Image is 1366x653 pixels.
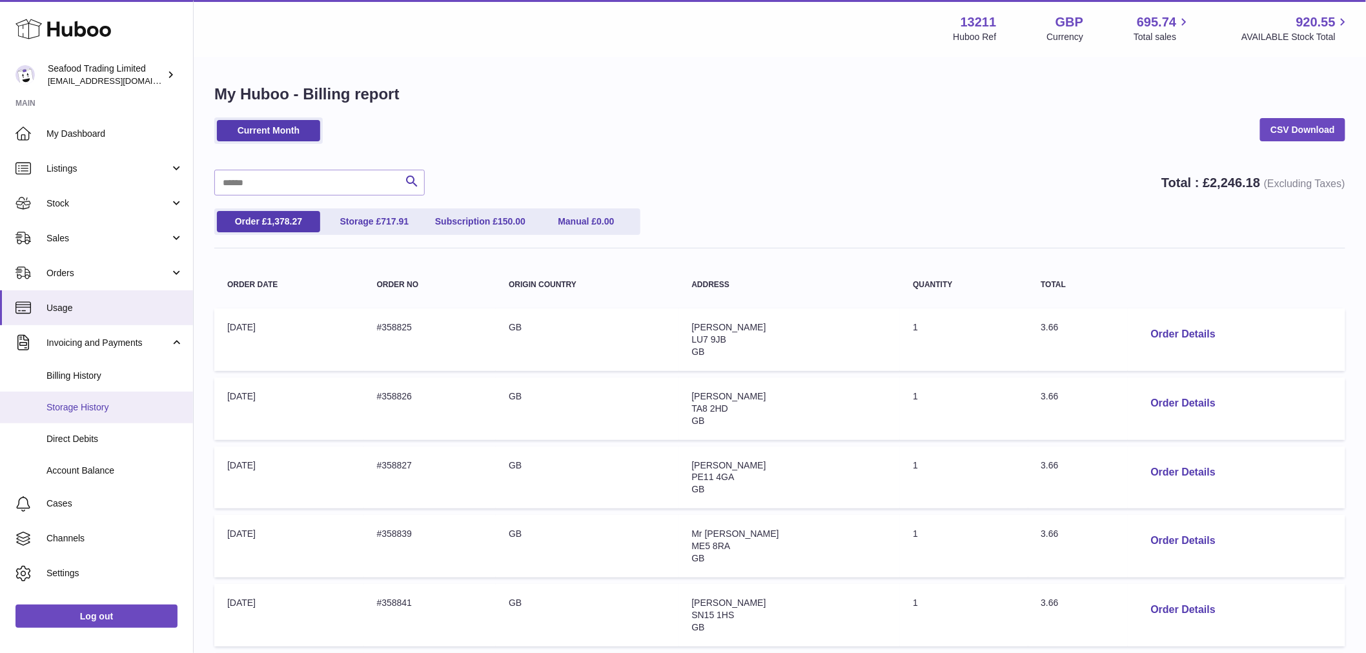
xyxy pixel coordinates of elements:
span: ME5 8RA [692,541,731,551]
a: CSV Download [1260,118,1345,141]
span: Invoicing and Payments [46,337,170,349]
span: Stock [46,197,170,210]
td: 1 [900,584,1028,647]
span: LU7 9JB [692,334,727,345]
strong: Total : £ [1161,176,1345,190]
span: Storage History [46,401,183,414]
span: [PERSON_NAME] [692,460,766,470]
span: Direct Debits [46,433,183,445]
th: Quantity [900,268,1028,302]
span: SN15 1HS [692,610,735,620]
span: 3.66 [1041,598,1059,608]
td: #358825 [364,308,496,371]
td: 1 [900,447,1028,509]
span: [EMAIL_ADDRESS][DOMAIN_NAME] [48,75,190,86]
td: 1 [900,377,1028,440]
a: Manual £0.00 [535,211,638,232]
td: GB [496,515,678,578]
td: #358839 [364,515,496,578]
td: [DATE] [214,515,364,578]
td: [DATE] [214,377,364,440]
span: 920.55 [1296,14,1336,31]
a: 695.74 Total sales [1134,14,1191,43]
td: [DATE] [214,308,364,371]
span: 3.66 [1041,528,1059,539]
th: Address [679,268,901,302]
div: Currency [1047,31,1084,43]
button: Order Details [1141,321,1226,348]
span: Cases [46,497,183,510]
a: Storage £717.91 [323,211,426,232]
td: [DATE] [214,447,364,509]
span: GB [692,553,705,563]
td: 1 [900,515,1028,578]
th: Total [1028,268,1128,302]
span: Usage [46,302,183,314]
td: GB [496,308,678,371]
span: AVAILABLE Stock Total [1241,31,1351,43]
span: 717.91 [381,216,409,226]
span: 695.74 [1137,14,1176,31]
a: Log out [15,605,178,628]
span: TA8 2HD [692,403,729,414]
span: Listings [46,163,170,175]
span: My Dashboard [46,128,183,140]
span: Orders [46,267,170,279]
span: 0.00 [596,216,614,226]
a: Subscription £150.00 [429,211,532,232]
span: 1,378.27 [267,216,303,226]
span: Channels [46,532,183,545]
span: GB [692,347,705,357]
span: 3.66 [1041,322,1059,332]
span: PE11 4GA [692,472,735,482]
th: Order no [364,268,496,302]
button: Order Details [1141,390,1226,417]
span: Total sales [1134,31,1191,43]
span: Sales [46,232,170,245]
td: GB [496,584,678,647]
td: #358841 [364,584,496,647]
td: #358827 [364,447,496,509]
td: GB [496,447,678,509]
span: Mr [PERSON_NAME] [692,528,779,539]
span: Account Balance [46,465,183,477]
span: 150.00 [498,216,525,226]
button: Order Details [1141,528,1226,554]
th: Origin Country [496,268,678,302]
span: [PERSON_NAME] [692,598,766,608]
a: 920.55 AVAILABLE Stock Total [1241,14,1351,43]
span: Settings [46,567,183,579]
span: [PERSON_NAME] [692,322,766,332]
span: GB [692,622,705,632]
a: Current Month [217,120,320,141]
td: 1 [900,308,1028,371]
div: Huboo Ref [953,31,997,43]
span: (Excluding Taxes) [1264,178,1345,189]
div: Seafood Trading Limited [48,63,164,87]
h1: My Huboo - Billing report [214,84,1345,105]
span: 2,246.18 [1210,176,1261,190]
img: internalAdmin-13211@internal.huboo.com [15,65,35,85]
button: Order Details [1141,597,1226,623]
th: Order Date [214,268,364,302]
span: 3.66 [1041,391,1059,401]
strong: 13211 [961,14,997,31]
span: GB [692,484,705,494]
td: [DATE] [214,584,364,647]
span: [PERSON_NAME] [692,391,766,401]
span: Billing History [46,370,183,382]
td: #358826 [364,377,496,440]
a: Order £1,378.27 [217,211,320,232]
span: GB [692,416,705,426]
td: GB [496,377,678,440]
button: Order Details [1141,459,1226,486]
span: 3.66 [1041,460,1059,470]
strong: GBP [1055,14,1083,31]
